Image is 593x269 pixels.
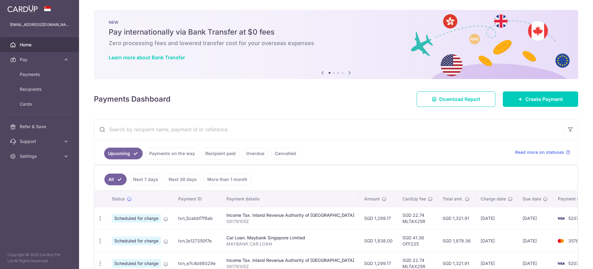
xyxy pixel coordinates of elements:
a: Read more on statuses [515,149,570,155]
span: Amount [364,196,380,202]
p: S9176105Z [226,218,354,225]
a: Recipient paid [201,148,240,159]
img: CardUp [7,5,38,12]
td: [DATE] [476,207,518,229]
span: 5207 [568,216,579,221]
a: Create Payment [503,91,578,107]
span: Download Report [439,95,480,103]
td: [DATE] [518,229,553,252]
span: Scheduled for charge [112,237,161,245]
a: Overdue [242,148,268,159]
img: Bank transfer banner [94,10,578,79]
td: SGD 1,879.36 [438,229,476,252]
td: txn_5cabbf7f8ab [173,207,221,229]
span: Scheduled for charge [112,259,161,268]
td: SGD 22.74 MLTAX25R [397,207,438,229]
h6: Zero processing fees and lowered transfer cost for your overseas expenses [109,40,563,47]
span: Read more on statuses [515,149,564,155]
span: Support [20,138,61,145]
td: txn_1e127250f7e [173,229,221,252]
img: Bank Card [555,237,567,245]
span: Due date [523,196,541,202]
td: SGD 1,838.00 [359,229,397,252]
a: All [104,174,127,185]
span: CardUp fee [402,196,426,202]
td: SGD 41.36 OFF225 [397,229,438,252]
span: Status [112,196,125,202]
span: Refer & Save [20,124,61,130]
a: More than 1 month [203,174,251,185]
td: [DATE] [476,229,518,252]
a: Upcoming [104,148,143,159]
a: Download Report [417,91,495,107]
span: Charge date [481,196,506,202]
span: Payments [20,71,61,78]
div: Car Loan. Maybank Singapore Limited [226,235,354,241]
input: Search by recipient name, payment id or reference [94,120,563,139]
span: Scheduled for charge [112,214,161,223]
a: Cancelled [271,148,300,159]
th: Payment ID [173,191,221,207]
a: Payments on the way [145,148,199,159]
span: Cards [20,101,61,107]
img: Bank Card [555,215,567,222]
span: Recipients [20,86,61,92]
div: Income Tax. Inland Revenue Authority of [GEOGRAPHIC_DATA] [226,257,354,263]
a: Next 30 days [165,174,201,185]
span: Home [20,42,61,48]
span: Settings [20,153,61,159]
p: NEW [109,20,563,25]
span: 3576 [568,238,579,243]
div: Income Tax. Inland Revenue Authority of [GEOGRAPHIC_DATA] [226,212,354,218]
td: [DATE] [518,207,553,229]
td: SGD 1,299.17 [359,207,397,229]
h4: Payments Dashboard [94,94,170,105]
span: Total amt. [443,196,463,202]
p: MAYBANK CAR LOAN [226,241,354,247]
span: Pay [20,57,61,63]
iframe: Opens a widget where you can find more information [553,250,587,266]
span: Create Payment [525,95,563,103]
th: Payment details [221,191,359,207]
p: [EMAIL_ADDRESS][DOMAIN_NAME] [10,22,69,28]
h5: Pay internationally via Bank Transfer at $0 fees [109,27,563,37]
a: Next 7 days [129,174,162,185]
a: Learn more about Bank Transfer [109,54,185,61]
td: SGD 1,321.91 [438,207,476,229]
